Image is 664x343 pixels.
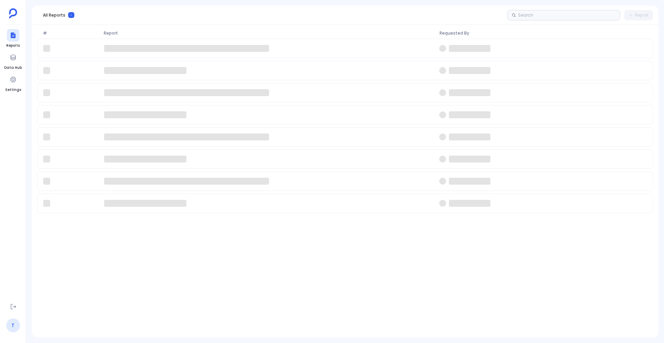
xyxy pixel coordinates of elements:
span: Report [101,30,436,36]
a: Settings [5,73,21,93]
img: petavue logo [9,8,17,19]
span: - [68,12,74,18]
span: Requested By [437,30,650,36]
span: # [40,30,101,36]
span: Data Hub [4,65,22,71]
a: Reports [6,29,20,48]
span: Reports [6,43,20,48]
a: T [6,318,20,332]
a: Data Hub [4,51,22,71]
span: All Reports [43,12,65,18]
span: Settings [5,87,21,93]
